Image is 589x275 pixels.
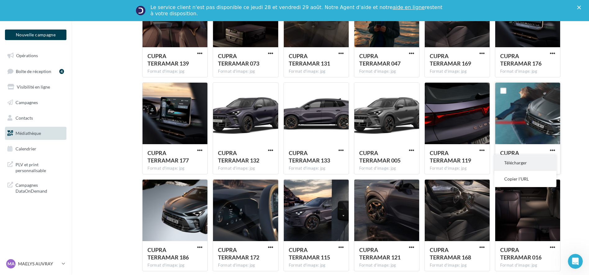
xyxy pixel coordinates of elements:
[4,65,68,78] a: Boîte de réception4
[4,96,68,109] a: Campagnes
[59,69,64,74] div: 4
[4,112,68,125] a: Contacts
[494,155,556,171] button: Télécharger
[16,131,41,136] span: Médiathèque
[430,263,485,268] div: Format d'image: jpg
[18,261,59,267] p: MAELYS AUVRAY
[500,149,541,164] span: CUPRA TERRAMAR 165
[392,4,424,10] a: aide en ligne
[16,160,64,174] span: PLV et print personnalisable
[494,171,556,187] button: Copier l'URL
[4,80,68,94] a: Visibilité en ligne
[4,158,68,176] a: PLV et print personnalisable
[568,254,583,269] iframe: Intercom live chat
[17,84,50,89] span: Visibilité en ligne
[359,69,414,74] div: Format d'image: jpg
[7,261,15,267] span: MA
[218,263,273,268] div: Format d'image: jpg
[500,263,555,268] div: Format d'image: jpg
[16,53,38,58] span: Opérations
[500,53,541,67] span: CUPRA TERRAMAR 176
[4,142,68,155] a: Calendrier
[289,53,330,67] span: CUPRA TERRAMAR 131
[147,69,202,74] div: Format d'image: jpg
[218,246,259,261] span: CUPRA TERRAMAR 172
[500,246,541,261] span: CUPRA TERRAMAR 016
[430,69,485,74] div: Format d'image: jpg
[359,246,401,261] span: CUPRA TERRAMAR 121
[5,258,66,270] a: MA MAELYS AUVRAY
[218,69,273,74] div: Format d'image: jpg
[500,69,555,74] div: Format d'image: jpg
[289,246,330,261] span: CUPRA TERRAMAR 115
[136,6,146,16] img: Profile image for Service-Client
[577,6,583,9] div: Fermer
[359,166,414,171] div: Format d'image: jpg
[4,49,68,62] a: Opérations
[147,166,202,171] div: Format d'image: jpg
[430,166,485,171] div: Format d'image: jpg
[359,53,401,67] span: CUPRA TERRAMAR 047
[359,263,414,268] div: Format d'image: jpg
[218,149,259,164] span: CUPRA TERRAMAR 132
[147,53,189,67] span: CUPRA TERRAMAR 139
[5,30,66,40] button: Nouvelle campagne
[147,246,189,261] span: CUPRA TERRAMAR 186
[151,4,444,17] div: Le service client n'est pas disponible ce jeudi 28 et vendredi 29 août. Notre Agent d'aide et not...
[430,53,471,67] span: CUPRA TERRAMAR 169
[218,166,273,171] div: Format d'image: jpg
[147,263,202,268] div: Format d'image: jpg
[16,181,64,194] span: Campagnes DataOnDemand
[218,53,259,67] span: CUPRA TERRAMAR 073
[289,69,344,74] div: Format d'image: jpg
[289,263,344,268] div: Format d'image: jpg
[4,178,68,197] a: Campagnes DataOnDemand
[16,100,38,105] span: Campagnes
[430,149,471,164] span: CUPRA TERRAMAR 119
[4,127,68,140] a: Médiathèque
[16,115,33,120] span: Contacts
[359,149,401,164] span: CUPRA TERRAMAR 005
[430,246,471,261] span: CUPRA TERRAMAR 168
[289,166,344,171] div: Format d'image: jpg
[16,68,51,74] span: Boîte de réception
[289,149,330,164] span: CUPRA TERRAMAR 133
[16,146,36,151] span: Calendrier
[147,149,189,164] span: CUPRA TERRAMAR 177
